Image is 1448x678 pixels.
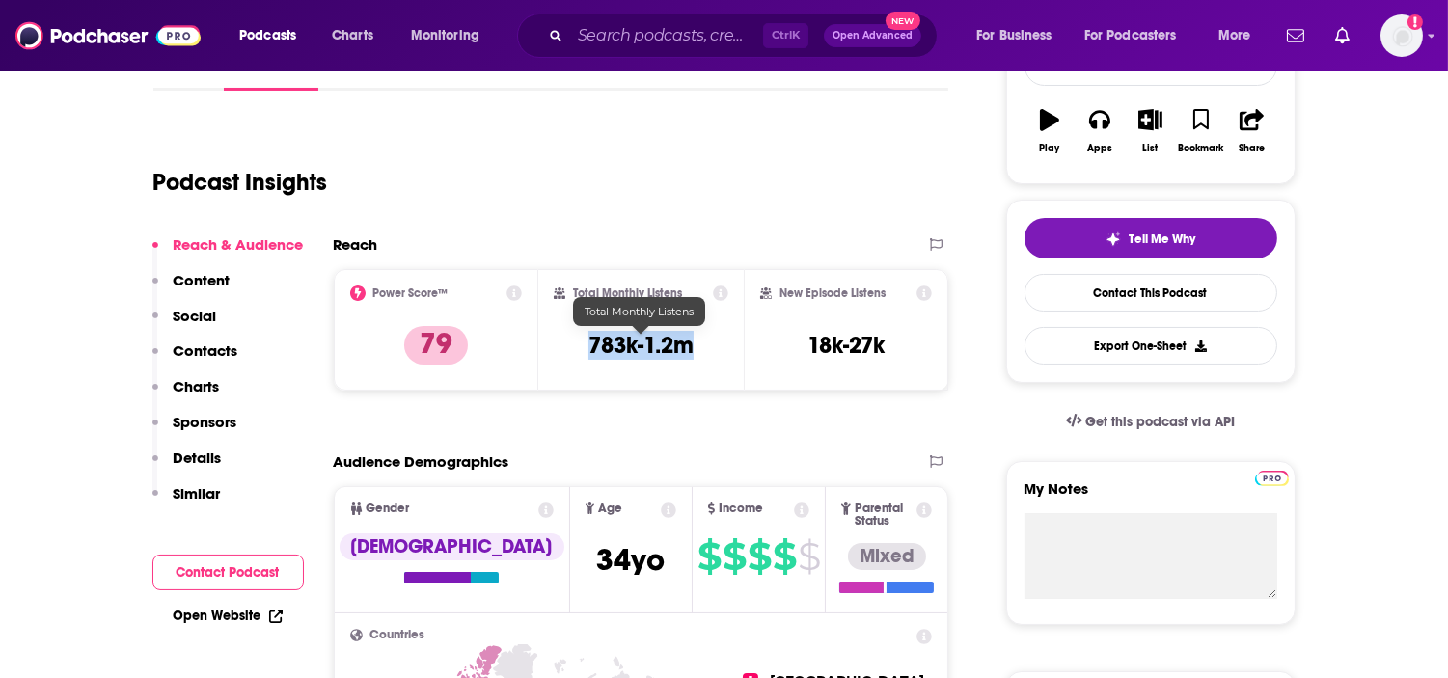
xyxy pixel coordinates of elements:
[367,502,410,515] span: Gender
[1407,14,1423,30] svg: Add a profile image
[779,286,886,300] h2: New Episode Listens
[404,326,468,365] p: 79
[886,12,920,30] span: New
[1039,143,1059,154] div: Play
[976,22,1052,49] span: For Business
[174,271,231,289] p: Content
[570,20,763,51] input: Search podcasts, credits, & more...
[1072,20,1205,51] button: open menu
[723,541,746,572] span: $
[15,17,201,54] img: Podchaser - Follow, Share and Rate Podcasts
[174,484,221,502] p: Similar
[1051,398,1251,446] a: Get this podcast via API
[1226,96,1276,166] button: Share
[174,307,217,325] p: Social
[1125,96,1175,166] button: List
[1255,471,1289,486] img: Podchaser Pro
[174,377,220,395] p: Charts
[1075,96,1125,166] button: Apps
[596,541,665,579] span: 34 yo
[1205,20,1275,51] button: open menu
[1218,22,1251,49] span: More
[848,543,926,570] div: Mixed
[174,235,304,254] p: Reach & Audience
[763,23,808,48] span: Ctrl K
[152,555,304,590] button: Contact Podcast
[1084,22,1177,49] span: For Podcasters
[773,541,796,572] span: $
[1025,218,1277,258] button: tell me why sparkleTell Me Why
[152,307,217,342] button: Social
[588,331,694,360] h3: 783k-1.2m
[855,502,914,528] span: Parental Status
[798,541,820,572] span: $
[833,31,913,41] span: Open Advanced
[152,377,220,413] button: Charts
[152,271,231,307] button: Content
[1380,14,1423,57] img: User Profile
[152,341,238,377] button: Contacts
[340,533,564,560] div: [DEMOGRAPHIC_DATA]
[963,20,1077,51] button: open menu
[397,20,505,51] button: open menu
[152,484,221,520] button: Similar
[1279,19,1312,52] a: Show notifications dropdown
[1087,143,1112,154] div: Apps
[174,413,237,431] p: Sponsors
[411,22,479,49] span: Monitoring
[334,235,378,254] h2: Reach
[1176,96,1226,166] button: Bookmark
[152,448,222,484] button: Details
[697,541,721,572] span: $
[1327,19,1357,52] a: Show notifications dropdown
[748,541,771,572] span: $
[1380,14,1423,57] button: Show profile menu
[1025,274,1277,312] a: Contact This Podcast
[153,168,328,197] h1: Podcast Insights
[226,20,321,51] button: open menu
[1129,231,1195,247] span: Tell Me Why
[174,448,222,467] p: Details
[1380,14,1423,57] span: Logged in as ABolliger
[152,235,304,271] button: Reach & Audience
[373,286,449,300] h2: Power Score™
[370,629,425,641] span: Countries
[535,14,956,58] div: Search podcasts, credits, & more...
[585,305,694,318] span: Total Monthly Listens
[1025,96,1075,166] button: Play
[598,502,622,515] span: Age
[152,413,237,448] button: Sponsors
[1239,143,1265,154] div: Share
[1025,479,1277,513] label: My Notes
[1143,143,1159,154] div: List
[239,22,296,49] span: Podcasts
[719,502,763,515] span: Income
[1255,468,1289,486] a: Pro website
[1106,231,1121,247] img: tell me why sparkle
[1025,327,1277,365] button: Export One-Sheet
[807,331,885,360] h3: 18k-27k
[174,608,283,624] a: Open Website
[334,452,509,471] h2: Audience Demographics
[1178,143,1223,154] div: Bookmark
[824,24,921,47] button: Open AdvancedNew
[319,20,385,51] a: Charts
[573,286,682,300] h2: Total Monthly Listens
[332,22,373,49] span: Charts
[174,341,238,360] p: Contacts
[1085,414,1235,430] span: Get this podcast via API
